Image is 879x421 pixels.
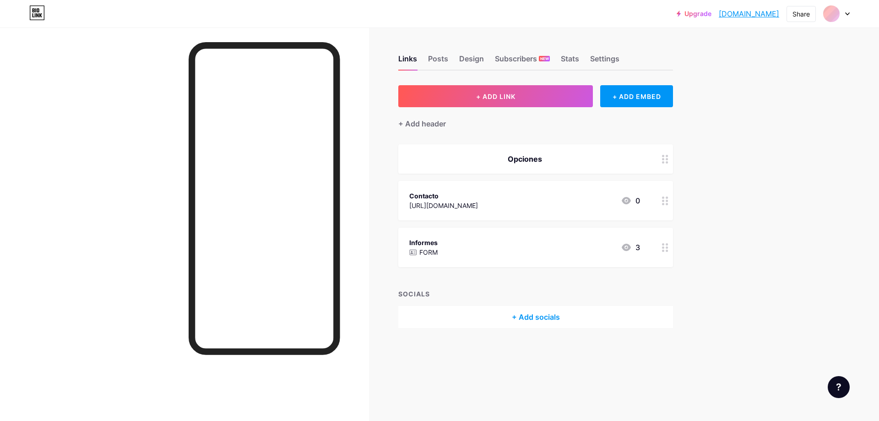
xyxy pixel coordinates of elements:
[540,56,549,61] span: NEW
[677,10,711,17] a: Upgrade
[398,118,446,129] div: + Add header
[590,53,619,70] div: Settings
[409,191,478,201] div: Contacto
[409,238,438,247] div: Informes
[495,53,550,70] div: Subscribers
[719,8,779,19] a: [DOMAIN_NAME]
[621,195,640,206] div: 0
[409,201,478,210] div: [URL][DOMAIN_NAME]
[409,153,640,164] div: Opciones
[398,306,673,328] div: + Add socials
[398,85,593,107] button: + ADD LINK
[600,85,673,107] div: + ADD EMBED
[621,242,640,253] div: 3
[792,9,810,19] div: Share
[398,53,417,70] div: Links
[476,93,515,100] span: + ADD LINK
[428,53,448,70] div: Posts
[459,53,484,70] div: Design
[419,247,438,257] p: FORM
[561,53,579,70] div: Stats
[398,289,673,299] div: SOCIALS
